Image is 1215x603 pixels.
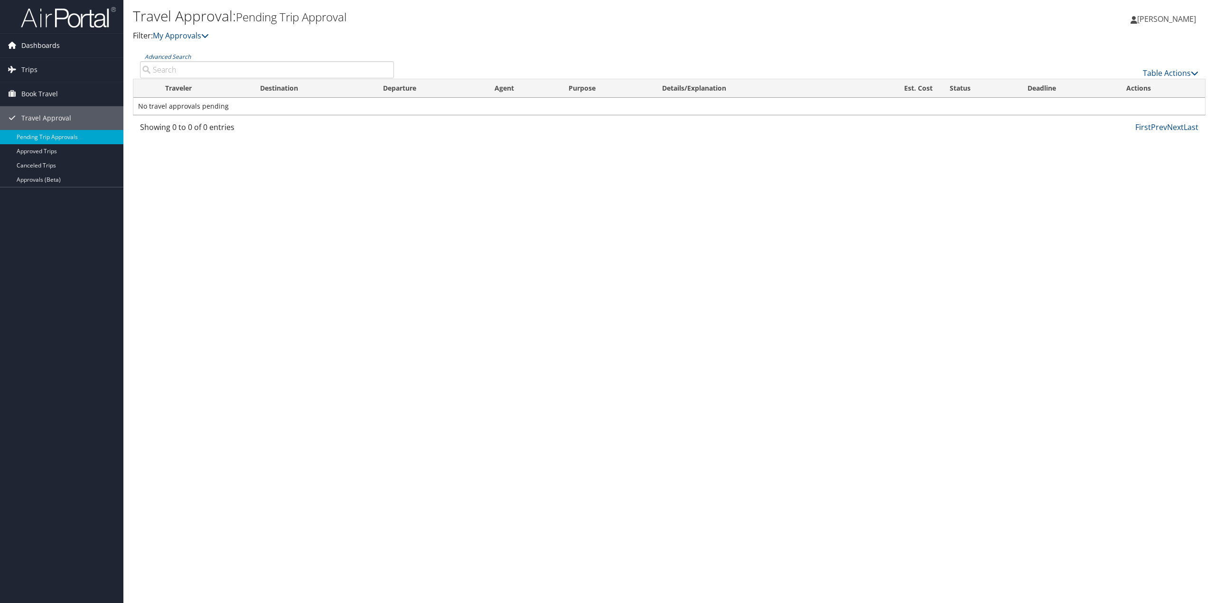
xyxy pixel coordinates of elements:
th: Est. Cost: activate to sort column ascending [845,79,941,98]
img: airportal-logo.png [21,6,116,28]
a: My Approvals [153,30,209,41]
a: [PERSON_NAME] [1131,5,1206,33]
span: Travel Approval [21,106,71,130]
th: Destination: activate to sort column ascending [252,79,374,98]
th: Status: activate to sort column ascending [941,79,1019,98]
span: Dashboards [21,34,60,57]
a: Next [1167,122,1184,132]
td: No travel approvals pending [133,98,1205,115]
div: Showing 0 to 0 of 0 entries [140,121,394,138]
th: Details/Explanation [654,79,845,98]
p: Filter: [133,30,848,42]
a: First [1135,122,1151,132]
th: Deadline: activate to sort column descending [1019,79,1118,98]
a: Advanced Search [145,53,191,61]
span: Trips [21,58,37,82]
span: Book Travel [21,82,58,106]
span: [PERSON_NAME] [1137,14,1196,24]
th: Purpose [560,79,654,98]
th: Departure: activate to sort column ascending [374,79,486,98]
a: Prev [1151,122,1167,132]
h1: Travel Approval: [133,6,848,26]
a: Last [1184,122,1198,132]
a: Table Actions [1143,68,1198,78]
small: Pending Trip Approval [236,9,346,25]
th: Traveler: activate to sort column ascending [157,79,251,98]
th: Actions [1118,79,1205,98]
th: Agent [486,79,560,98]
input: Advanced Search [140,61,394,78]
